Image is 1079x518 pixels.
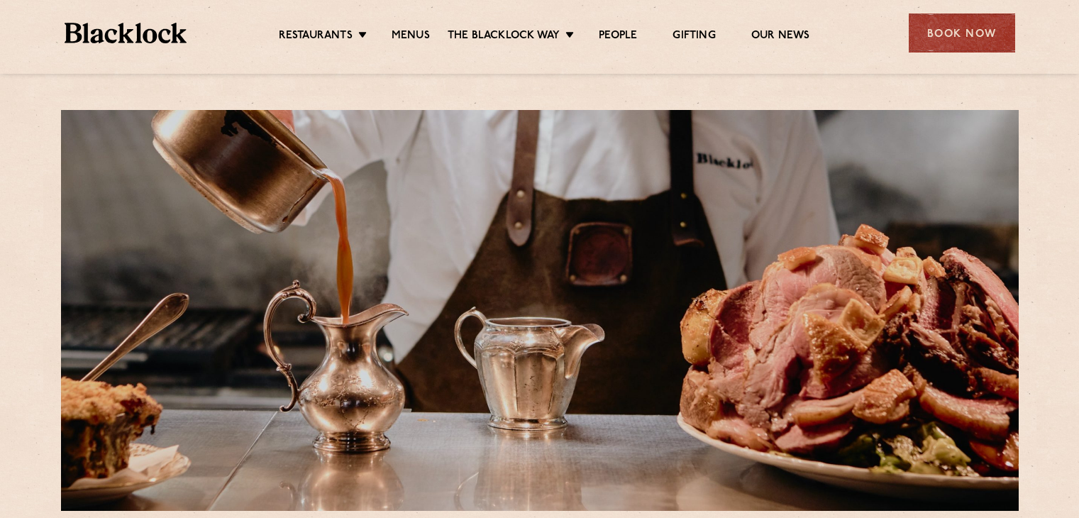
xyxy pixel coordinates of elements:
a: Restaurants [279,29,353,45]
a: Menus [392,29,430,45]
a: The Blacklock Way [448,29,560,45]
div: Book Now [909,13,1015,53]
a: Our News [751,29,810,45]
a: People [599,29,637,45]
img: BL_Textured_Logo-footer-cropped.svg [65,23,187,43]
a: Gifting [673,29,715,45]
